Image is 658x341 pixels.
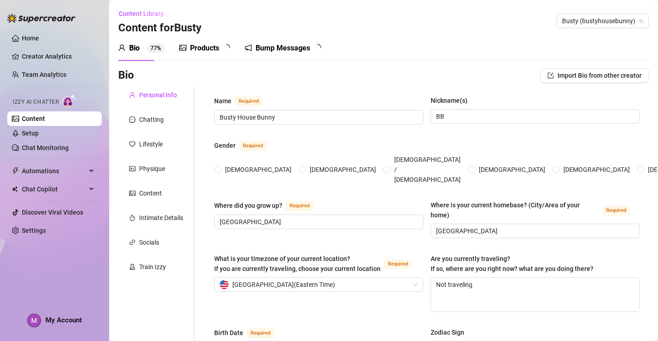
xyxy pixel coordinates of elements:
[7,14,75,23] img: logo-BBDzfeDw.svg
[129,239,136,246] span: link
[118,44,126,51] span: user
[129,141,136,147] span: heart
[221,165,295,175] span: [DEMOGRAPHIC_DATA]
[129,116,136,123] span: message
[147,44,165,53] sup: 77%
[22,144,69,151] a: Chat Monitoring
[214,96,231,106] div: Name
[436,111,633,121] input: Nickname(s)
[562,14,643,28] span: Busty (bustyhousebunny)
[22,49,95,64] a: Creator Analytics
[247,328,274,338] span: Required
[139,237,159,247] div: Socials
[129,43,140,54] div: Bio
[118,68,134,83] h3: Bio
[22,164,86,178] span: Automations
[118,6,171,21] button: Content Library
[22,35,39,42] a: Home
[214,327,284,338] label: Birth Date
[22,130,39,137] a: Setup
[245,44,252,51] span: notification
[603,206,630,216] span: Required
[139,115,164,125] div: Chatting
[220,217,416,227] input: Where did you grow up?
[129,165,136,172] span: idcard
[560,165,633,175] span: [DEMOGRAPHIC_DATA]
[391,155,464,185] span: [DEMOGRAPHIC_DATA] / [DEMOGRAPHIC_DATA]
[190,43,219,54] div: Products
[12,186,18,192] img: Chat Copilot
[139,90,177,100] div: Personal Info
[22,115,45,122] a: Content
[214,140,276,151] label: Gender
[431,255,593,272] span: Are you currently traveling? If so, where are you right now? what are you doing there?
[129,190,136,196] span: picture
[232,278,335,291] span: [GEOGRAPHIC_DATA] ( Eastern Time )
[638,18,644,24] span: team
[306,165,380,175] span: [DEMOGRAPHIC_DATA]
[214,201,282,211] div: Where did you grow up?
[431,95,474,105] label: Nickname(s)
[286,201,313,211] span: Required
[475,165,549,175] span: [DEMOGRAPHIC_DATA]
[118,21,201,35] h3: Content for Busty
[540,68,649,83] button: Import Bio from other creator
[214,200,323,211] label: Where did you grow up?
[139,188,162,198] div: Content
[214,140,236,150] div: Gender
[431,95,467,105] div: Nickname(s)
[62,94,76,107] img: AI Chatter
[139,139,163,149] div: Lifestyle
[179,44,186,51] span: picture
[139,164,165,174] div: Physique
[239,141,266,151] span: Required
[558,72,642,79] span: Import Bio from other creator
[384,259,412,269] span: Required
[22,209,83,216] a: Discover Viral Videos
[13,98,59,106] span: Izzy AI Chatter
[431,327,464,337] div: Zodiac Sign
[139,213,183,223] div: Intimate Details
[431,200,640,220] label: Where is your current homebase? (City/Area of your home)
[431,278,639,311] textarea: Not traveling
[129,264,136,270] span: experiment
[139,262,166,272] div: Train Izzy
[313,43,322,52] span: loading
[12,167,19,175] span: thunderbolt
[45,316,82,324] span: My Account
[129,92,136,98] span: user
[431,200,599,220] div: Where is your current homebase? (City/Area of your home)
[22,71,66,78] a: Team Analytics
[256,43,310,54] div: Bump Messages
[431,327,471,337] label: Zodiac Sign
[22,227,46,234] a: Settings
[235,96,262,106] span: Required
[436,226,633,236] input: Where is your current homebase? (City/Area of your home)
[129,215,136,221] span: fire
[119,10,164,17] span: Content Library
[220,280,229,289] img: us
[214,328,243,338] div: Birth Date
[214,255,381,272] span: What is your timezone of your current location? If you are currently traveling, choose your curre...
[222,43,231,52] span: loading
[28,314,40,327] img: ACg8ocLCQ9pcOACnC6dJOWxRlTkEv3-JVhiAKwZJmSIaqyCAqjLWoQ=s96-c
[22,182,86,196] span: Chat Copilot
[214,95,272,106] label: Name
[220,112,416,122] input: Name
[547,72,554,79] span: import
